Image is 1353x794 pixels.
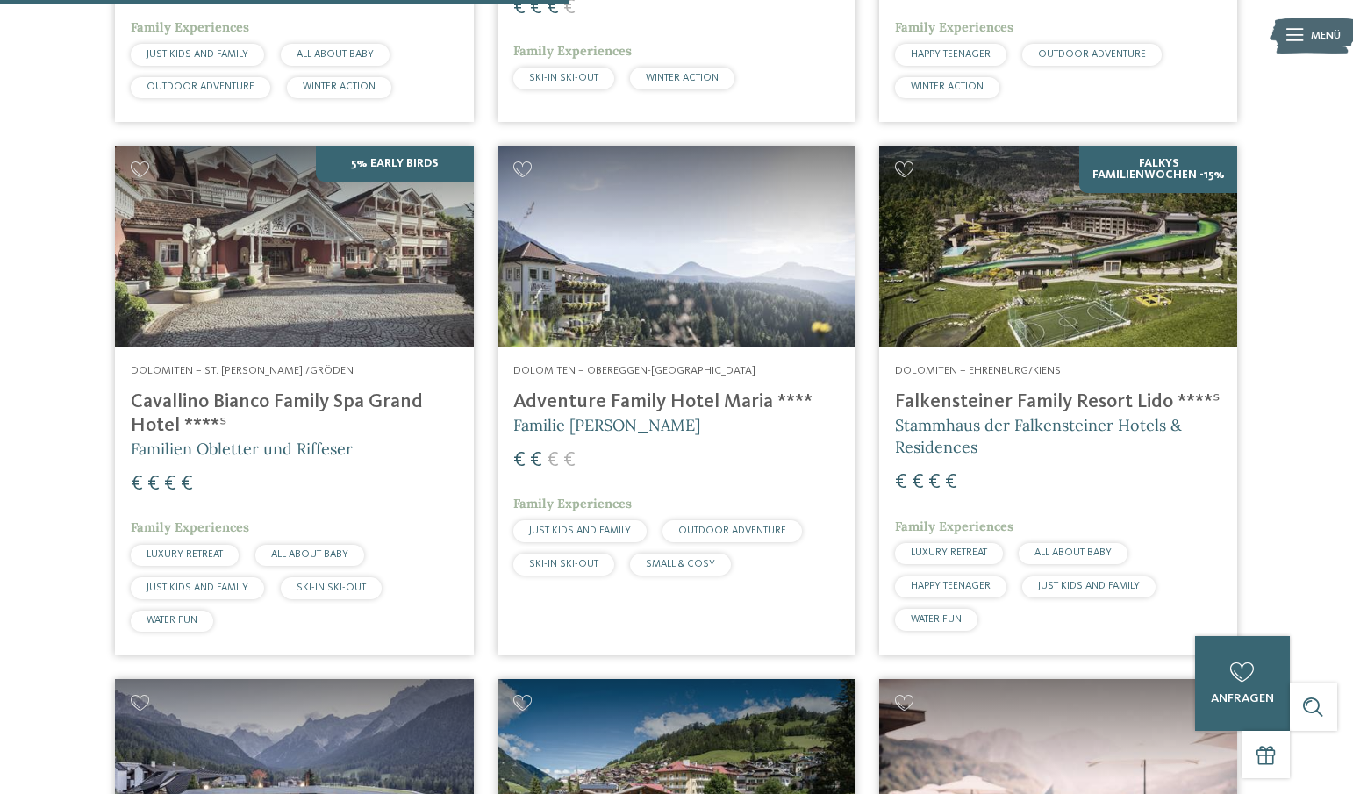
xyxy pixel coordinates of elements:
[131,365,354,376] span: Dolomiten – St. [PERSON_NAME] /Gröden
[498,146,855,347] img: Adventure Family Hotel Maria ****
[895,19,1013,35] span: Family Experiences
[1038,581,1140,591] span: JUST KIDS AND FAMILY
[1034,547,1112,558] span: ALL ABOUT BABY
[513,450,526,471] span: €
[879,146,1237,655] a: Familienhotels gesucht? Hier findet ihr die besten! Falkys Familienwochen -15% Dolomiten – Ehrenb...
[131,439,353,459] span: Familien Obletter und Riffeser
[147,583,248,593] span: JUST KIDS AND FAMILY
[147,549,223,560] span: LUXURY RETREAT
[911,49,991,60] span: HAPPY TEENAGER
[928,472,941,493] span: €
[895,472,907,493] span: €
[895,519,1013,534] span: Family Experiences
[271,549,348,560] span: ALL ABOUT BABY
[547,450,559,471] span: €
[147,615,197,626] span: WATER FUN
[115,146,473,347] img: Family Spa Grand Hotel Cavallino Bianco ****ˢ
[498,146,855,655] a: Familienhotels gesucht? Hier findet ihr die besten! Dolomiten – Obereggen-[GEOGRAPHIC_DATA] Adven...
[164,474,176,495] span: €
[513,43,632,59] span: Family Experiences
[181,474,193,495] span: €
[911,614,962,625] span: WATER FUN
[513,365,755,376] span: Dolomiten – Obereggen-[GEOGRAPHIC_DATA]
[911,547,987,558] span: LUXURY RETREAT
[911,82,984,92] span: WINTER ACTION
[115,146,473,655] a: Familienhotels gesucht? Hier findet ihr die besten! 5% Early Birds Dolomiten – St. [PERSON_NAME] ...
[147,49,248,60] span: JUST KIDS AND FAMILY
[530,450,542,471] span: €
[147,474,160,495] span: €
[513,415,700,435] span: Familie [PERSON_NAME]
[131,19,249,35] span: Family Experiences
[646,559,715,569] span: SMALL & COSY
[678,526,786,536] span: OUTDOOR ADVENTURE
[529,559,598,569] span: SKI-IN SKI-OUT
[297,49,374,60] span: ALL ABOUT BABY
[911,581,991,591] span: HAPPY TEENAGER
[895,390,1221,414] h4: Falkensteiner Family Resort Lido ****ˢ
[945,472,957,493] span: €
[303,82,376,92] span: WINTER ACTION
[513,390,840,414] h4: Adventure Family Hotel Maria ****
[563,450,576,471] span: €
[879,146,1237,347] img: Familienhotels gesucht? Hier findet ihr die besten!
[297,583,366,593] span: SKI-IN SKI-OUT
[513,496,632,511] span: Family Experiences
[529,73,598,83] span: SKI-IN SKI-OUT
[131,390,457,438] h4: Cavallino Bianco Family Spa Grand Hotel ****ˢ
[895,415,1182,457] span: Stammhaus der Falkensteiner Hotels & Residences
[1038,49,1146,60] span: OUTDOOR ADVENTURE
[147,82,254,92] span: OUTDOOR ADVENTURE
[912,472,924,493] span: €
[1211,692,1274,705] span: anfragen
[646,73,719,83] span: WINTER ACTION
[131,474,143,495] span: €
[131,519,249,535] span: Family Experiences
[895,365,1061,376] span: Dolomiten – Ehrenburg/Kiens
[529,526,631,536] span: JUST KIDS AND FAMILY
[1195,636,1290,731] a: anfragen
